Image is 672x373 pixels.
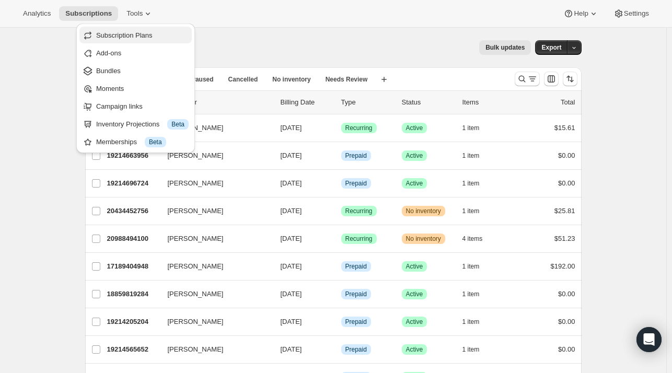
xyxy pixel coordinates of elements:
button: Help [557,6,605,21]
span: 1 item [462,290,480,298]
span: Prepaid [345,345,367,354]
button: [PERSON_NAME] [161,230,266,247]
span: Prepaid [345,179,367,188]
button: 1 item [462,204,491,218]
button: 1 item [462,176,491,191]
span: [DATE] [281,290,302,298]
span: No inventory [272,75,310,84]
span: [DATE] [281,318,302,325]
span: [DATE] [281,151,302,159]
span: Bundles [96,67,121,75]
button: Memberships [79,133,192,150]
span: $25.81 [554,207,575,215]
span: [DATE] [281,345,302,353]
button: 1 item [462,287,491,301]
span: Active [406,262,423,271]
span: Recurring [345,235,373,243]
div: 20434452756[PERSON_NAME][DATE]SuccessRecurringWarningNo inventory1 item$25.81 [107,204,575,218]
span: Cancelled [228,75,258,84]
div: 19214663956[PERSON_NAME][DATE]InfoPrepaidSuccessActive1 item$0.00 [107,148,575,163]
button: Tools [120,6,159,21]
button: Inventory Projections [79,115,192,132]
button: [PERSON_NAME] [161,203,266,219]
p: Status [402,97,454,108]
button: Campaign links [79,98,192,114]
span: Prepaid [345,262,367,271]
p: 17189404948 [107,261,159,272]
span: [PERSON_NAME] [168,234,224,244]
span: 1 item [462,318,480,326]
button: [PERSON_NAME] [161,147,266,164]
span: [PERSON_NAME] [168,344,224,355]
button: [PERSON_NAME] [161,341,266,358]
span: [PERSON_NAME] [168,317,224,327]
button: [PERSON_NAME] [161,175,266,192]
span: 1 item [462,262,480,271]
span: Active [406,318,423,326]
span: Active [406,179,423,188]
button: 1 item [462,314,491,329]
div: 19214565652[PERSON_NAME][DATE]InfoPrepaidSuccessActive1 item$0.00 [107,342,575,357]
span: Add-ons [96,49,121,57]
span: Prepaid [345,290,367,298]
span: Subscriptions [65,9,112,18]
span: Tools [126,9,143,18]
p: Billing Date [281,97,333,108]
span: Recurring [345,207,373,215]
span: [DATE] [281,207,302,215]
span: $15.61 [554,124,575,132]
span: Beta [149,138,162,146]
div: Type [341,97,393,108]
button: 1 item [462,259,491,274]
span: [PERSON_NAME] [168,261,224,272]
span: 4 items [462,235,483,243]
button: 1 item [462,121,491,135]
div: Open Intercom Messenger [636,327,662,352]
p: Total [561,97,575,108]
span: Bulk updates [485,43,525,52]
p: 20988494100 [107,234,159,244]
span: Export [541,43,561,52]
span: [DATE] [281,179,302,187]
p: 19214565652 [107,344,159,355]
button: Analytics [17,6,57,21]
span: 1 item [462,207,480,215]
span: $0.00 [558,151,575,159]
button: [PERSON_NAME] [161,258,266,275]
p: 19214696724 [107,178,159,189]
span: $0.00 [558,290,575,298]
button: Export [535,40,567,55]
div: 17189404948[PERSON_NAME][DATE]InfoPrepaidSuccessActive1 item$192.00 [107,259,575,274]
span: [PERSON_NAME] [168,178,224,189]
span: Active [406,345,423,354]
button: Moments [79,80,192,97]
span: Prepaid [345,318,367,326]
button: [PERSON_NAME] [161,286,266,302]
button: Add-ons [79,44,192,61]
span: [PERSON_NAME] [168,289,224,299]
span: No inventory [406,235,441,243]
span: [PERSON_NAME] [168,206,224,216]
span: 1 item [462,179,480,188]
p: 19214205204 [107,317,159,327]
div: Items [462,97,515,108]
div: Memberships [96,137,189,147]
span: Prepaid [345,151,367,160]
div: 19214205204[PERSON_NAME][DATE]InfoPrepaidSuccessActive1 item$0.00 [107,314,575,329]
div: IDCustomerBilling DateTypeStatusItemsTotal [107,97,575,108]
button: [PERSON_NAME] [161,313,266,330]
span: No inventory [406,207,441,215]
button: Bundles [79,62,192,79]
button: Settings [607,6,655,21]
span: Recurring [345,124,373,132]
button: Create new view [376,72,392,87]
p: Customer [168,97,272,108]
span: Active [406,124,423,132]
span: 1 item [462,124,480,132]
span: Subscription Plans [96,31,153,39]
span: Active [406,290,423,298]
button: Customize table column order and visibility [544,72,559,86]
div: 21125333268[PERSON_NAME][DATE]SuccessRecurringSuccessActive1 item$15.61 [107,121,575,135]
span: $51.23 [554,235,575,242]
button: Subscriptions [59,6,118,21]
